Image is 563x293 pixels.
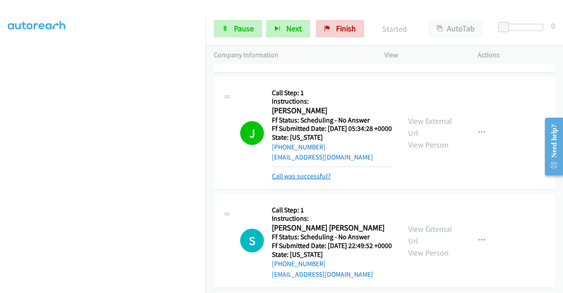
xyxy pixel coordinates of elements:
[272,89,392,97] h5: Call Step: 1
[272,106,389,116] h2: [PERSON_NAME]
[376,23,413,35] p: Started
[272,214,392,223] h5: Instructions:
[316,20,364,37] a: Finish
[214,20,262,37] a: Pause
[408,224,452,246] a: View External Url
[336,23,356,33] span: Finish
[408,116,452,138] a: View External Url
[240,229,264,252] div: The call is yet to be attempted
[272,270,373,278] a: [EMAIL_ADDRESS][DOMAIN_NAME]
[408,248,449,258] a: View Person
[240,229,264,252] h1: S
[266,20,310,37] button: Next
[272,116,392,125] h5: Ff Status: Scheduling - No Answer
[272,233,392,241] h5: Ff Status: Scheduling - No Answer
[272,124,392,133] h5: Ff Submitted Date: [DATE] 05:34:28 +0000
[503,24,543,31] div: Delay between calls (in seconds)
[272,223,389,233] h2: [PERSON_NAME] [PERSON_NAME]
[551,20,555,32] div: 0
[286,23,302,33] span: Next
[272,241,392,250] h5: Ff Submitted Date: [DATE] 22:49:52 +0000
[272,250,392,259] h5: State: [US_STATE]
[478,50,555,60] p: Actions
[538,111,563,182] iframe: Resource Center
[272,133,392,142] h5: State: [US_STATE]
[272,206,392,215] h5: Call Step: 1
[234,23,254,33] span: Pause
[408,140,449,150] a: View Person
[214,50,369,60] p: Company Information
[272,97,392,106] h5: Instructions:
[272,153,373,161] a: [EMAIL_ADDRESS][DOMAIN_NAME]
[428,20,483,37] button: AutoTab
[272,143,325,151] a: [PHONE_NUMBER]
[272,260,325,268] a: [PHONE_NUMBER]
[384,50,462,60] p: View
[272,172,331,180] a: Call was successful?
[240,121,264,145] h1: J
